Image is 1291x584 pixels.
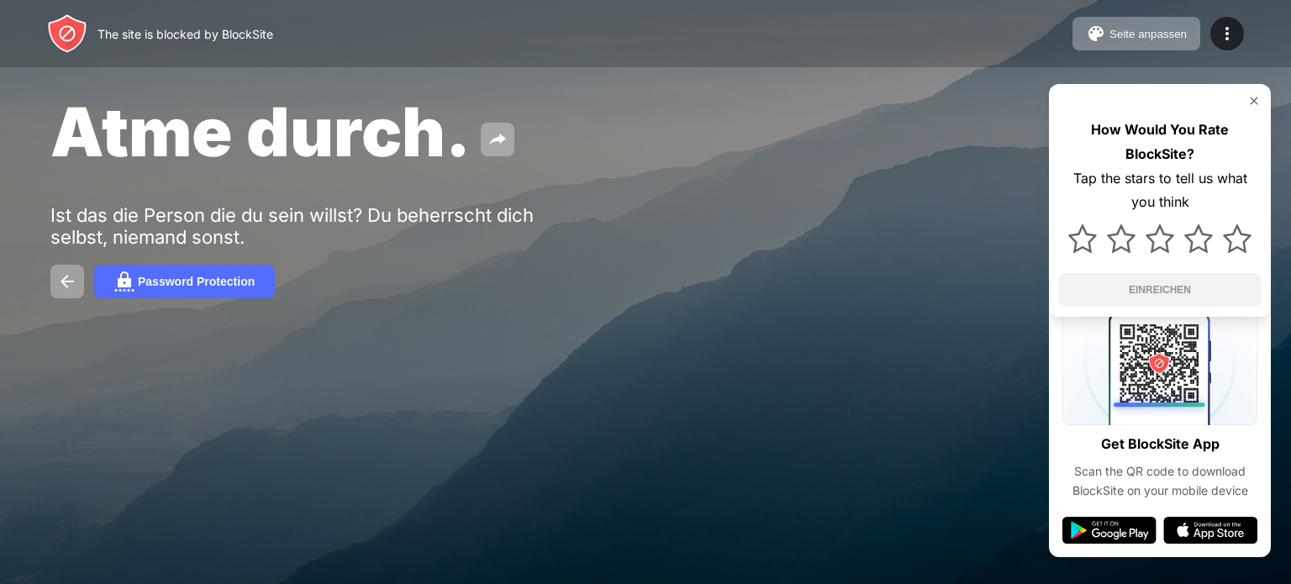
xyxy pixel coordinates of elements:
[1059,118,1261,166] div: How Would You Rate BlockSite?
[1107,224,1136,253] img: star.svg
[1059,273,1261,307] button: EINREICHEN
[138,275,255,288] div: Password Protection
[1109,28,1187,40] div: Seite anpassen
[1146,224,1174,253] img: star.svg
[1059,166,1261,215] div: Tap the stars to tell us what you think
[50,204,570,248] div: Ist das die Person die du sein willst? Du beherrscht dich selbst, niemand sonst.
[1184,224,1213,253] img: star.svg
[487,129,508,150] img: share.svg
[1247,94,1261,108] img: rate-us-close.svg
[1086,24,1106,44] img: pallet.svg
[1068,224,1097,253] img: star.svg
[1072,17,1200,50] button: Seite anpassen
[97,27,273,41] div: The site is blocked by BlockSite
[47,13,87,54] img: header-logo.svg
[114,271,134,292] img: password.svg
[1101,432,1220,456] div: Get BlockSite App
[1217,24,1237,44] img: menu-icon.svg
[1062,517,1157,544] img: google-play.svg
[94,265,275,298] button: Password Protection
[1163,517,1257,544] img: app-store.svg
[1062,462,1257,500] div: Scan the QR code to download BlockSite on your mobile device
[57,271,77,292] img: back.svg
[50,91,471,172] span: Atme durch.
[1223,224,1251,253] img: star.svg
